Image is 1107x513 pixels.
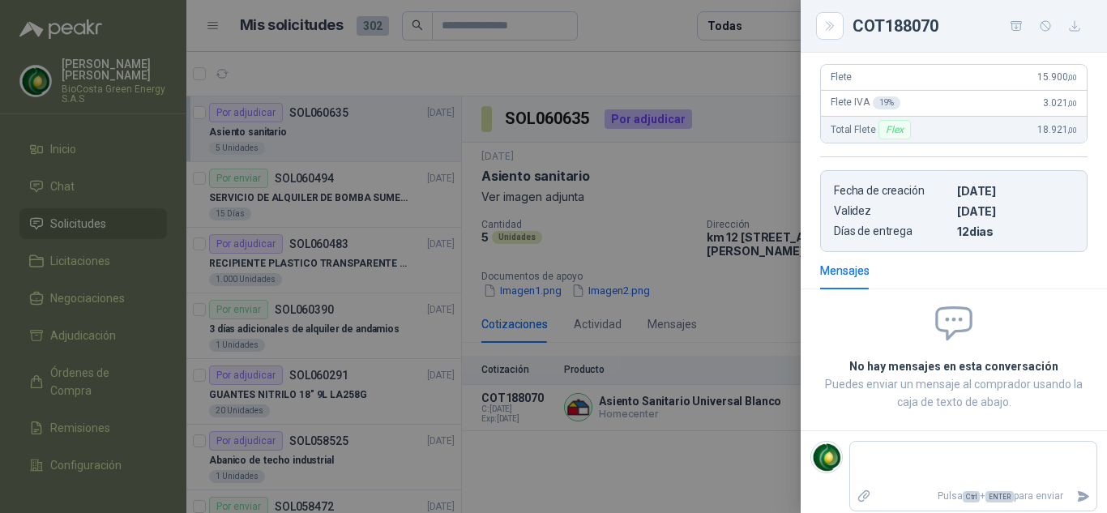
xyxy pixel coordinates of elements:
span: ,00 [1067,126,1077,135]
p: [DATE] [957,184,1074,198]
button: Enviar [1070,482,1096,511]
h2: No hay mensajes en esta conversación [820,357,1088,375]
div: Flex [878,120,910,139]
span: ,00 [1067,73,1077,82]
p: [DATE] [957,204,1074,218]
button: Close [820,16,840,36]
span: Flete [831,71,852,83]
span: 15.900 [1037,71,1077,83]
p: 12 dias [957,224,1074,238]
div: COT188070 [853,13,1088,39]
p: Días de entrega [834,224,951,238]
p: Pulsa + para enviar [878,482,1071,511]
span: 18.921 [1037,124,1077,135]
span: ,00 [1067,99,1077,108]
label: Adjuntar archivos [850,482,878,511]
span: ENTER [985,491,1014,502]
p: Fecha de creación [834,184,951,198]
span: Total Flete [831,120,914,139]
p: Puedes enviar un mensaje al comprador usando la caja de texto de abajo. [820,375,1088,411]
span: Ctrl [963,491,980,502]
div: Mensajes [820,262,870,280]
img: Company Logo [811,442,842,472]
span: Flete IVA [831,96,900,109]
div: 19 % [873,96,901,109]
p: Validez [834,204,951,218]
span: 3.021 [1043,97,1077,109]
